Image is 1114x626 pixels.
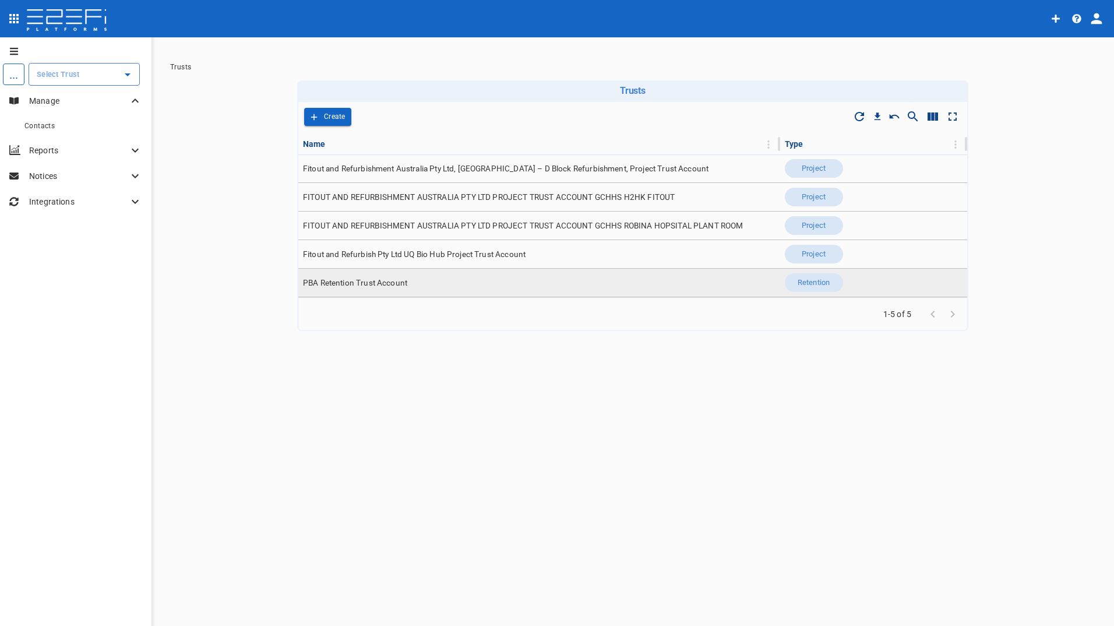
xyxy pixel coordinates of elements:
[170,63,191,71] a: Trusts
[785,137,803,151] div: Type
[303,192,675,203] span: FITOUT AND REFURBISHMENT AUSTRALIA PTY LTD PROJECT TRUST ACCOUNT GCHHS H2HK FITOUT
[795,220,833,231] span: Project
[29,170,128,182] p: Notices
[791,277,837,289] span: Retention
[795,192,833,203] span: Project
[303,277,407,289] span: PBA Retention Trust Account
[302,85,964,96] h6: Trusts
[29,145,128,156] p: Reports
[29,95,128,107] p: Manage
[795,163,833,174] span: Project
[943,308,963,319] span: Go to next page
[324,110,346,124] p: Create
[303,220,743,231] span: FITOUT AND REFURBISHMENT AUSTRALIA PTY LTD PROJECT TRUST ACCOUNT GCHHS ROBINA HOPSITAL PLANT ROOM
[759,135,778,154] button: Column Actions
[303,249,526,260] span: Fitout and Refurbish Pty Ltd UQ Bio Hub Project Trust Account
[34,68,117,80] input: Select Trust
[303,163,708,174] span: Fitout and Refurbishment Australia Pty Ltd, [GEOGRAPHIC_DATA] – D Block Refurbishment, Project Tr...
[29,196,128,208] p: Integrations
[943,107,963,126] button: Toggle full screen
[923,308,943,319] span: Go to previous page
[879,308,916,320] span: 1-5 of 5
[869,108,886,125] button: Download CSV
[795,249,833,260] span: Project
[923,107,943,126] button: Show/Hide columns
[304,108,351,126] span: Add Trust
[849,107,869,126] span: Refresh Data
[24,122,55,130] span: Contacts
[170,63,1095,71] nav: breadcrumb
[304,108,351,126] button: Create
[903,107,923,126] button: Show/Hide search
[886,108,903,125] button: Reset Sorting
[303,137,326,151] div: Name
[3,64,24,85] div: ...
[119,66,136,83] button: Open
[946,135,965,154] button: Column Actions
